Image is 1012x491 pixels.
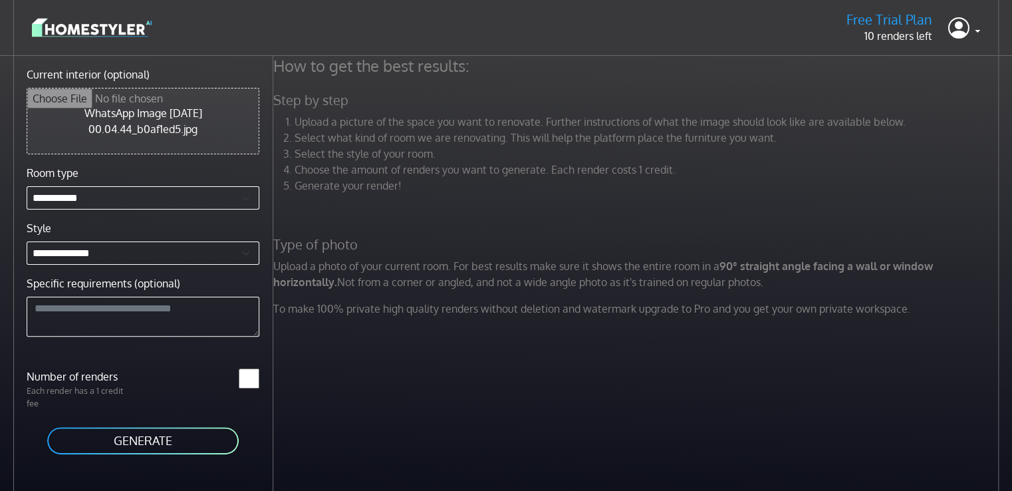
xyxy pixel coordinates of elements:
[295,130,1002,146] li: Select what kind of room we are renovating. This will help the platform place the furniture you w...
[46,426,240,456] button: GENERATE
[846,11,932,28] h5: Free Trial Plan
[32,16,152,39] img: logo-3de290ba35641baa71223ecac5eacb59cb85b4c7fdf211dc9aaecaaee71ea2f8.svg
[295,114,1002,130] li: Upload a picture of the space you want to renovate. Further instructions of what the image should...
[295,162,1002,178] li: Choose the amount of renders you want to generate. Each render costs 1 credit.
[295,146,1002,162] li: Select the style of your room.
[273,259,933,289] strong: 90° straight angle facing a wall or window horizontally.
[265,92,1010,108] h5: Step by step
[19,385,143,410] p: Each render has a 1 credit fee
[846,28,932,44] p: 10 renders left
[265,56,1010,76] h4: How to get the best results:
[265,258,1010,290] p: Upload a photo of your current room. For best results make sure it shows the entire room in a Not...
[265,236,1010,253] h5: Type of photo
[19,369,143,385] label: Number of renders
[27,165,78,181] label: Room type
[265,301,1010,317] p: To make 100% private high quality renders without deletion and watermark upgrade to Pro and you g...
[27,67,150,82] label: Current interior (optional)
[295,178,1002,194] li: Generate your render!
[27,275,180,291] label: Specific requirements (optional)
[27,220,51,236] label: Style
